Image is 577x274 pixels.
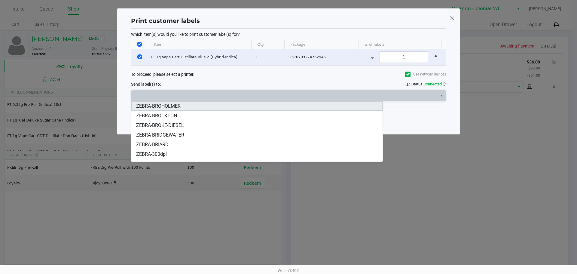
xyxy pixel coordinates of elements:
[423,82,442,86] span: Connected
[131,40,446,65] div: Data table
[137,42,142,47] input: Select All Rows
[137,54,142,59] input: Select Row
[148,49,253,65] td: FT 1g Vape Cart Distillate Blue Z (Hybrid-Indica)
[148,40,251,49] th: Item
[284,40,359,49] th: Package
[251,40,284,49] th: Qty
[136,122,184,129] span: ZEBRA-BROKE-DIESEL
[136,141,169,148] span: ZEBRA-BRIARD
[131,32,446,37] p: Which item(s) would you like to print customer label(s) for?
[405,82,446,86] span: QZ Status:
[405,72,446,77] label: Use network devices
[136,131,184,139] span: ZEBRA-BRIDGEWATER
[359,40,441,49] th: # of labels
[136,160,197,168] span: ZEBRA-[GEOGRAPHIC_DATA]
[131,82,161,87] span: Send label(s) to:
[136,103,181,110] span: ZEBRA-BROHOLMER
[286,49,362,65] td: 2370703274762945
[131,72,194,77] span: To proceed, please select a printer.
[278,268,299,273] span: Web: v1.40.0
[437,90,446,101] button: Select
[136,151,167,158] span: ZEBRA-300dpi
[131,16,200,25] h1: Print customer labels
[253,49,286,65] td: 1
[136,112,177,119] span: ZEBRA-BROCKTON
